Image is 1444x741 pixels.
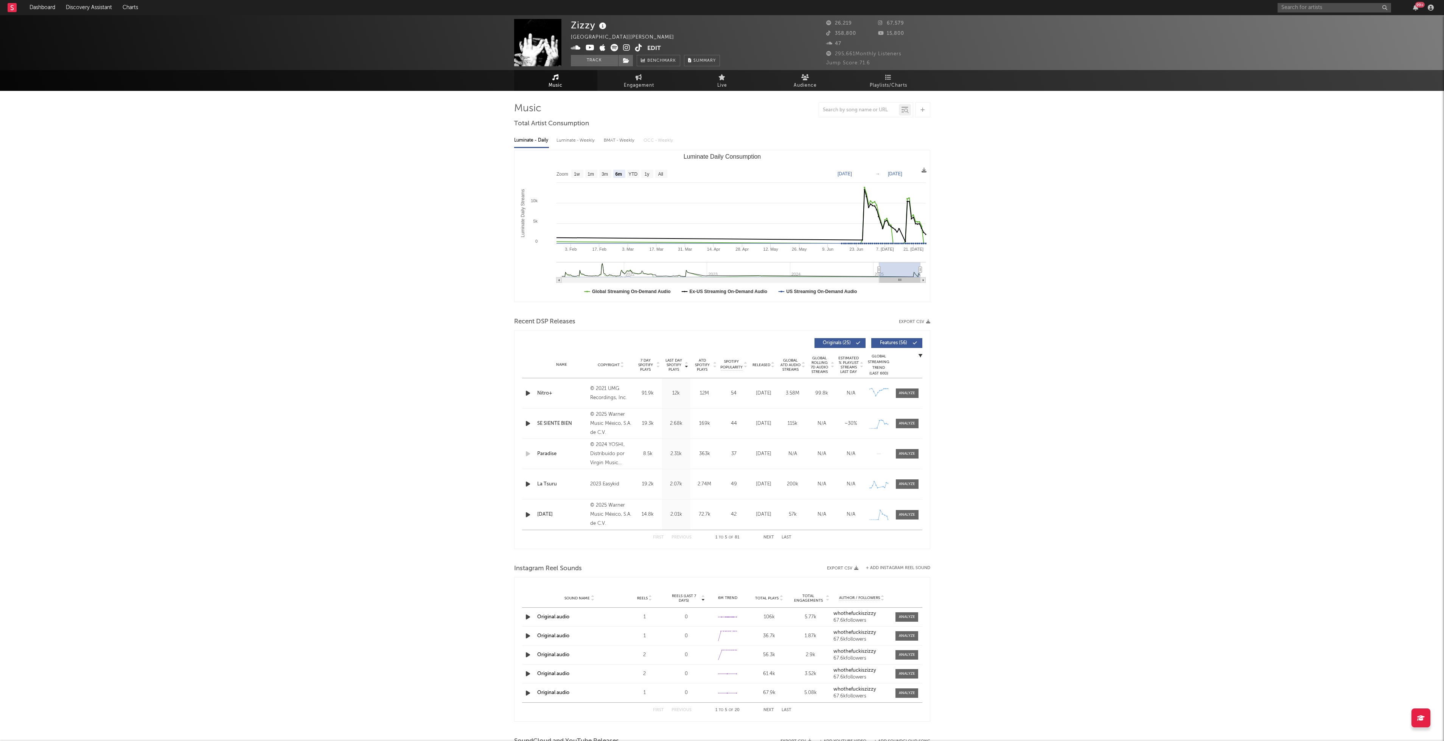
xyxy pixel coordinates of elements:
[721,450,747,458] div: 37
[636,480,660,488] div: 19.2k
[626,613,664,621] div: 1
[719,536,723,539] span: to
[571,55,618,66] button: Track
[692,480,717,488] div: 2.74M
[664,511,689,518] div: 2.01k
[833,694,890,699] div: 67.6k followers
[792,670,830,678] div: 3.52k
[826,51,902,56] span: 295,661 Monthly Listeners
[537,511,587,518] a: [DATE]
[590,440,631,468] div: © 2024 YOSHI, Distribuido por Virgin Music México
[847,70,930,91] a: Playlists/Charts
[604,134,636,147] div: BMAT - Weekly
[1413,5,1418,11] button: 99+
[537,420,587,427] a: SE SIENTE BIEN
[667,651,705,659] div: 0
[721,420,747,427] div: 44
[636,390,660,397] div: 91.9k
[590,384,631,402] div: © 2021 UMG Recordings, Inc.
[678,247,692,251] text: 31. Mar
[875,171,880,176] text: →
[564,596,590,601] span: Sound Name
[653,708,664,712] button: First
[636,358,656,372] span: 7 Day Spotify Plays
[692,420,717,427] div: 169k
[707,533,748,542] div: 1 5 81
[763,247,778,251] text: 12. May
[838,420,864,427] div: ~ 30 %
[637,55,680,66] a: Benchmark
[838,171,852,176] text: [DATE]
[692,511,717,518] div: 72.7k
[826,31,856,36] span: 358,800
[786,289,857,294] text: US Streaming On-Demand Audio
[838,511,864,518] div: N/A
[755,596,779,601] span: Total Plays
[602,172,608,177] text: 3m
[903,247,923,251] text: 21. [DATE]
[664,480,689,488] div: 2.07k
[764,70,847,91] a: Audience
[667,670,705,678] div: 0
[664,390,689,397] div: 12k
[637,596,648,601] span: Reels
[792,613,830,621] div: 5.77k
[751,420,776,427] div: [DATE]
[750,689,788,697] div: 67.9k
[717,81,727,90] span: Live
[833,637,890,642] div: 67.6k followers
[833,668,890,673] a: whothefuckiszizzy
[588,172,594,177] text: 1m
[647,44,661,53] button: Edit
[628,172,637,177] text: YTD
[751,390,776,397] div: [DATE]
[751,511,776,518] div: [DATE]
[658,172,663,177] text: All
[707,706,748,715] div: 1 5 20
[514,134,549,147] div: Luminate - Daily
[514,70,597,91] a: Music
[537,390,587,397] div: Nitro+
[833,687,890,692] a: whothefuckiszizzy
[1415,2,1425,8] div: 99 +
[833,649,876,654] strong: whothefuckiszizzy
[826,21,852,26] span: 26,219
[624,81,654,90] span: Engagement
[626,689,664,697] div: 1
[827,566,858,571] button: Export CSV
[809,450,835,458] div: N/A
[653,535,664,540] button: First
[780,420,805,427] div: 115k
[729,708,733,712] span: of
[763,708,774,712] button: Next
[636,511,660,518] div: 14.8k
[878,21,904,26] span: 67,579
[667,689,705,697] div: 0
[683,153,761,160] text: Luminate Daily Consumption
[692,450,717,458] div: 363k
[833,675,890,680] div: 67.6k followers
[693,59,716,63] span: Summary
[751,450,776,458] div: [DATE]
[782,708,791,712] button: Last
[537,450,587,458] a: Paradise
[644,172,649,177] text: 1y
[681,70,764,91] a: Live
[647,56,676,66] span: Benchmark
[636,420,660,427] div: 19.3k
[752,363,770,367] span: Released
[780,480,805,488] div: 200k
[849,247,863,251] text: 23. Jun
[537,633,569,638] a: Original audio
[592,289,671,294] text: Global Streaming On-Demand Audio
[721,390,747,397] div: 54
[819,107,899,113] input: Search by song name or URL
[537,690,569,695] a: Original audio
[537,362,587,368] div: Name
[556,134,596,147] div: Luminate - Weekly
[888,171,902,176] text: [DATE]
[838,356,859,374] span: Estimated % Playlist Streams Last Day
